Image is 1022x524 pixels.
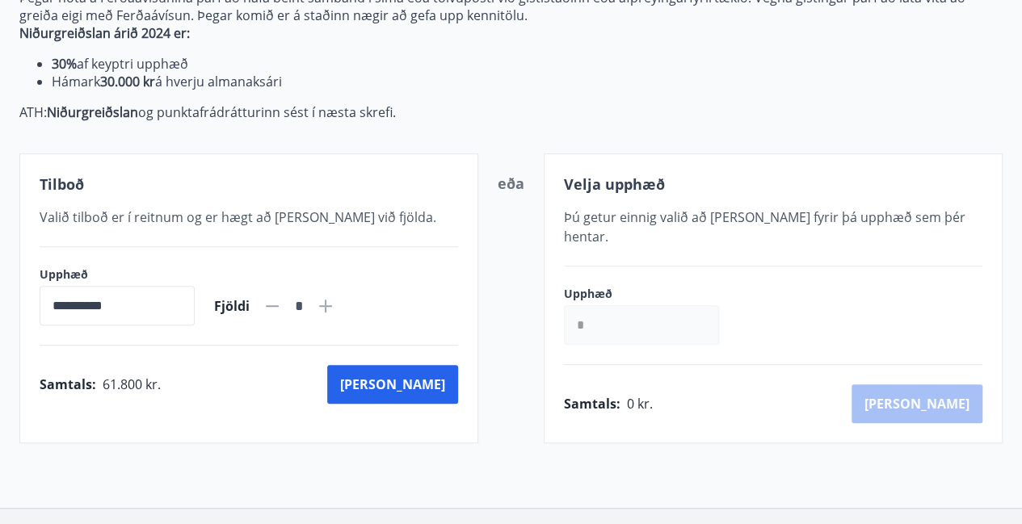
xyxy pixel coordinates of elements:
span: Þú getur einnig valið að [PERSON_NAME] fyrir þá upphæð sem þér hentar. [564,208,965,245]
p: ATH: og punktafrádrátturinn sést í næsta skrefi. [19,103,1003,121]
span: eða [498,174,524,193]
strong: Niðurgreiðslan [47,103,138,121]
span: Samtals : [564,395,620,413]
li: Hámark á hverju almanaksári [52,73,1003,90]
span: 0 kr. [627,395,653,413]
label: Upphæð [564,286,735,302]
span: Velja upphæð [564,174,665,194]
span: 61.800 kr. [103,375,161,393]
span: Fjöldi [214,297,250,315]
li: af keyptri upphæð [52,55,1003,73]
strong: 30% [52,55,77,73]
strong: 30.000 kr [100,73,155,90]
button: [PERSON_NAME] [327,365,458,404]
span: Valið tilboð er í reitnum og er hægt að [PERSON_NAME] við fjölda. [40,208,436,226]
span: Samtals : [40,375,96,393]
label: Upphæð [40,266,195,283]
strong: Niðurgreiðslan árið 2024 er: [19,24,190,42]
span: Tilboð [40,174,84,194]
